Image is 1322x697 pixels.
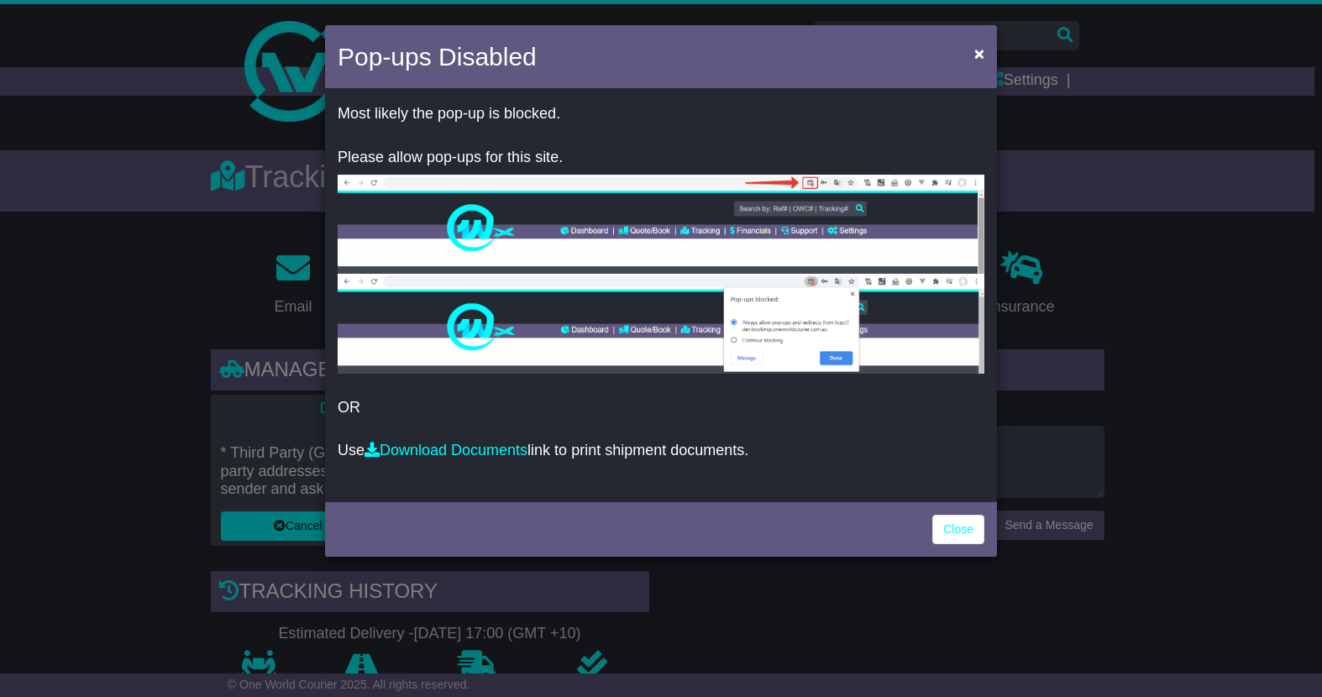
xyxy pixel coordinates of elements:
[338,38,537,76] h4: Pop-ups Disabled
[338,442,984,460] p: Use link to print shipment documents.
[338,149,984,167] p: Please allow pop-ups for this site.
[974,44,984,63] span: ×
[932,515,984,544] a: Close
[338,105,984,123] p: Most likely the pop-up is blocked.
[966,36,993,71] button: Close
[325,92,997,498] div: OR
[338,175,984,274] img: allow-popup-1.png
[365,442,527,459] a: Download Documents
[338,274,984,374] img: allow-popup-2.png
